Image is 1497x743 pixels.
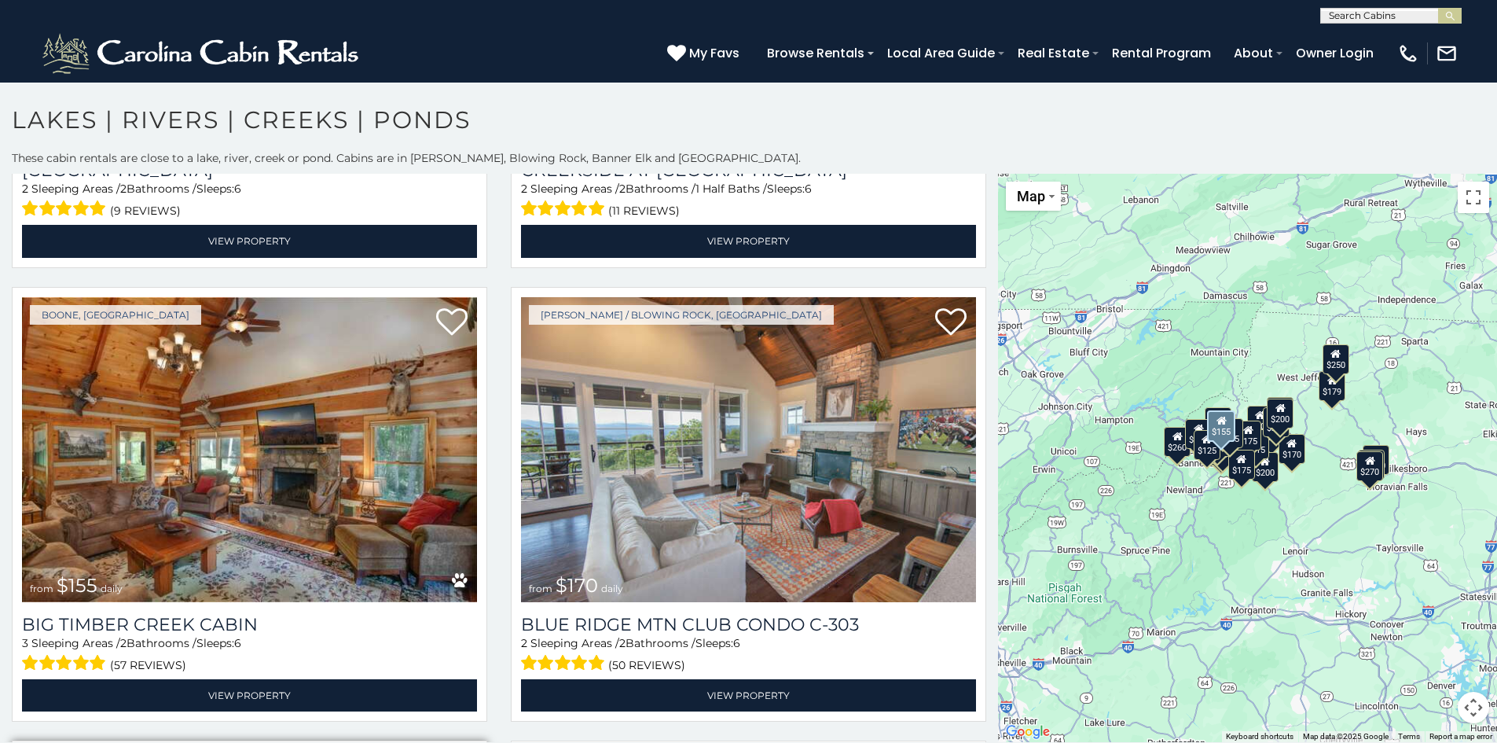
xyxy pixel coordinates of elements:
[1268,398,1294,428] div: $200
[39,30,365,77] img: White-1-2.png
[879,39,1003,67] a: Local Area Guide
[608,655,685,675] span: (50 reviews)
[529,305,834,325] a: [PERSON_NAME] / Blowing Rock, [GEOGRAPHIC_DATA]
[1279,433,1305,463] div: $170
[1226,39,1281,67] a: About
[1458,692,1489,723] button: Map camera controls
[1226,731,1293,742] button: Keyboard shortcuts
[1263,406,1290,436] div: $200
[1252,451,1279,481] div: $200
[695,182,767,196] span: 1 Half Baths /
[234,636,241,650] span: 6
[521,636,527,650] span: 2
[733,636,740,650] span: 6
[22,614,477,635] a: Big Timber Creek Cabin
[1358,449,1385,479] div: $275
[1010,39,1097,67] a: Real Estate
[1208,410,1236,442] div: $155
[759,39,872,67] a: Browse Rentals
[1002,722,1054,742] img: Google
[521,297,976,602] a: Blue Ridge Mtn Club Condo C-303 from $170 daily
[1363,444,1390,474] div: $550
[1357,451,1384,480] div: $270
[110,655,186,675] span: (57 reviews)
[22,225,477,257] a: View Property
[1210,434,1237,464] div: $180
[601,583,623,594] span: daily
[556,574,598,597] span: $170
[1242,429,1269,458] div: $315
[1194,430,1220,460] div: $125
[1002,722,1054,742] a: Open this area in Google Maps (opens a new window)
[529,583,552,594] span: from
[1247,405,1274,435] div: $205
[1267,397,1293,427] div: $235
[521,679,976,712] a: View Property
[521,635,976,675] div: Sleeping Areas / Bathrooms / Sleeps:
[689,43,739,63] span: My Favs
[1319,370,1346,400] div: $179
[805,182,812,196] span: 6
[1186,418,1213,448] div: $200
[22,297,477,602] img: Big Timber Creek Cabin
[521,614,976,635] a: Blue Ridge Mtn Club Condo C-303
[521,225,976,257] a: View Property
[667,43,743,64] a: My Favs
[1397,42,1419,64] img: phone-regular-white.png
[521,297,976,602] img: Blue Ridge Mtn Club Condo C-303
[1205,406,1232,436] div: $305
[1259,416,1286,446] div: $235
[22,635,477,675] div: Sleeping Areas / Bathrooms / Sleeps:
[1458,182,1489,213] button: Toggle fullscreen view
[234,182,241,196] span: 6
[1104,39,1219,67] a: Rental Program
[30,583,53,594] span: from
[120,636,127,650] span: 2
[1323,344,1349,373] div: $250
[1228,449,1255,479] div: $175
[1217,417,1244,447] div: $195
[1208,435,1235,465] div: $180
[22,182,28,196] span: 2
[57,574,97,597] span: $155
[1429,732,1492,741] a: Report a map error
[1235,421,1262,451] div: $175
[521,182,527,196] span: 2
[120,182,127,196] span: 2
[1165,426,1191,456] div: $260
[1288,39,1381,67] a: Owner Login
[22,636,28,650] span: 3
[30,305,201,325] a: Boone, [GEOGRAPHIC_DATA]
[608,200,680,221] span: (11 reviews)
[1398,732,1420,741] a: Terms (opens in new tab)
[1017,188,1045,204] span: Map
[619,182,626,196] span: 2
[1303,732,1389,741] span: Map data ©2025 Google
[436,307,468,340] a: Add to favorites
[619,636,626,650] span: 2
[22,297,477,602] a: Big Timber Creek Cabin from $155 daily
[935,307,967,340] a: Add to favorites
[101,583,123,594] span: daily
[22,181,477,221] div: Sleeping Areas / Bathrooms / Sleeps:
[1006,182,1061,211] button: Change map style
[110,200,181,221] span: (9 reviews)
[22,679,477,712] a: View Property
[521,181,976,221] div: Sleeping Areas / Bathrooms / Sleeps:
[1436,42,1458,64] img: mail-regular-white.png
